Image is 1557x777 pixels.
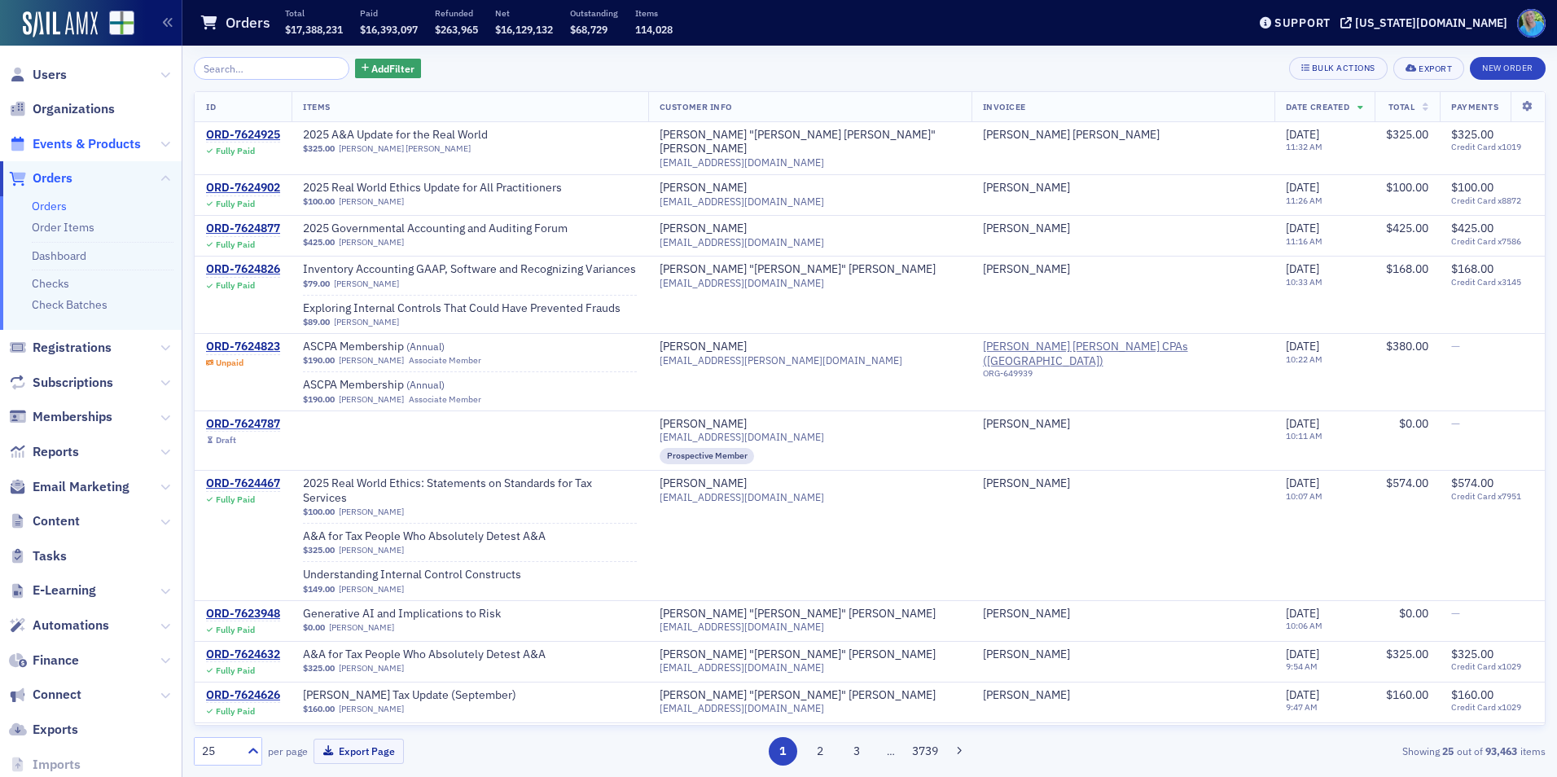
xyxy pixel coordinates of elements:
[983,607,1070,621] div: [PERSON_NAME]
[194,57,349,80] input: Search…
[206,128,280,143] a: ORD-7624925
[635,23,673,36] span: 114,028
[33,100,115,118] span: Organizations
[285,23,343,36] span: $17,388,231
[216,239,255,250] div: Fully Paid
[360,7,418,19] p: Paid
[983,262,1070,277] div: [PERSON_NAME]
[303,545,335,555] span: $325.00
[206,222,280,236] div: ORD-7624877
[32,276,69,291] a: Checks
[206,607,280,621] div: ORD-7623948
[9,547,67,565] a: Tasks
[1289,57,1388,80] button: Bulk Actions
[216,358,243,368] div: Unpaid
[303,262,636,277] a: Inventory Accounting GAAP, Software and Recognizing Variances
[1399,416,1428,431] span: $0.00
[1274,15,1331,30] div: Support
[9,443,79,461] a: Reports
[983,181,1263,195] span: Teresa Thompson
[435,7,478,19] p: Refunded
[1286,141,1322,152] time: 11:32 AM
[1451,221,1493,235] span: $425.00
[660,222,747,236] div: [PERSON_NAME]
[1388,101,1415,112] span: Total
[9,374,113,392] a: Subscriptions
[1286,195,1322,206] time: 11:26 AM
[879,744,902,758] span: …
[1517,9,1546,37] span: Profile
[303,222,568,236] a: 2025 Governmental Accounting and Auditing Forum
[1386,647,1428,661] span: $325.00
[1451,661,1533,672] span: Credit Card x1029
[303,704,335,714] span: $160.00
[983,476,1263,491] span: Anthony Bandura
[9,66,67,84] a: Users
[33,582,96,599] span: E-Learning
[355,59,422,79] button: AddFilter
[206,476,280,491] div: ORD-7624467
[303,688,516,703] a: [PERSON_NAME] Tax Update (September)
[660,262,936,277] a: [PERSON_NAME] "[PERSON_NAME]" [PERSON_NAME]
[32,248,86,263] a: Dashboard
[1286,661,1318,672] time: 9:54 AM
[33,443,79,461] span: Reports
[206,101,216,112] span: ID
[303,128,508,143] a: 2025 A&A Update for the Real World
[303,301,621,316] span: Exploring Internal Controls That Could Have Prevented Frauds
[660,661,824,674] span: [EMAIL_ADDRESS][DOMAIN_NAME]
[206,262,280,277] a: ORD-7624826
[32,199,67,213] a: Orders
[226,13,270,33] h1: Orders
[983,340,1263,368] span: Machen McChesney CPAs (Auburn)
[33,547,67,565] span: Tasks
[1440,744,1457,758] strong: 25
[1286,353,1322,365] time: 10:22 AM
[983,340,1263,384] span: Machen McChesney CPAs (Auburn)
[660,688,936,703] a: [PERSON_NAME] "[PERSON_NAME]" [PERSON_NAME]
[33,652,79,669] span: Finance
[1286,101,1349,112] span: Date Created
[303,340,508,354] a: ASCPA Membership (Annual)
[983,222,1070,236] a: [PERSON_NAME]
[409,355,481,366] div: Associate Member
[303,622,325,633] span: $0.00
[1286,235,1322,247] time: 11:16 AM
[9,512,80,530] a: Content
[206,417,280,432] a: ORD-7624787
[983,647,1263,662] span: Jeff Allen
[9,721,78,739] a: Exports
[1286,701,1318,713] time: 9:47 AM
[1286,127,1319,142] span: [DATE]
[843,737,871,766] button: 3
[1451,195,1533,206] span: Credit Card x8872
[33,478,129,496] span: Email Marketing
[303,378,508,393] span: ASCPA Membership
[406,378,445,391] span: ( Annual )
[1286,476,1319,490] span: [DATE]
[983,688,1070,703] a: [PERSON_NAME]
[1451,702,1533,713] span: Credit Card x1029
[983,417,1070,432] div: [PERSON_NAME]
[303,663,335,674] span: $325.00
[1286,221,1319,235] span: [DATE]
[303,181,562,195] span: 2025 Real World Ethics Update for All Practitioners
[1451,127,1493,142] span: $325.00
[660,128,960,156] div: [PERSON_NAME] "[PERSON_NAME] [PERSON_NAME]" [PERSON_NAME]
[329,622,394,633] a: [PERSON_NAME]
[983,688,1263,703] span: Jeff Allen
[660,340,747,354] div: [PERSON_NAME]
[303,607,508,621] a: Generative AI and Implications to Risk
[1451,606,1460,621] span: —
[769,737,797,766] button: 1
[32,297,107,312] a: Check Batches
[983,476,1070,491] div: [PERSON_NAME]
[9,686,81,704] a: Connect
[660,607,936,621] div: [PERSON_NAME] "[PERSON_NAME]" [PERSON_NAME]
[1286,339,1319,353] span: [DATE]
[983,647,1070,662] a: [PERSON_NAME]
[32,220,94,235] a: Order Items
